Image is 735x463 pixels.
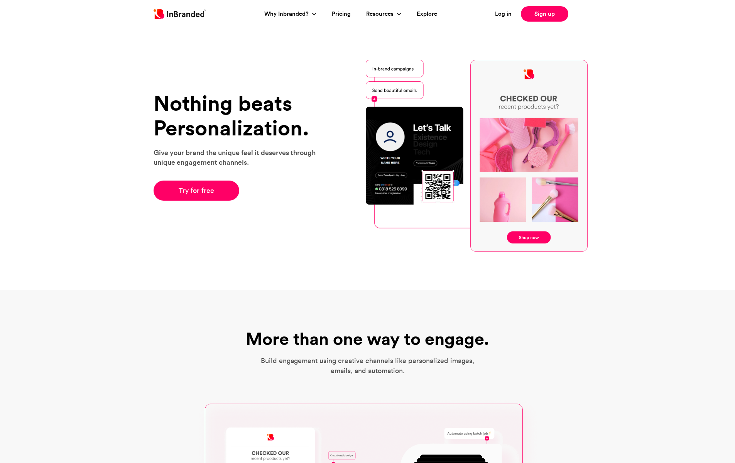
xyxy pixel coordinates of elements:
a: Log in [495,10,512,19]
h1: Nothing beats Personalization. [154,91,325,140]
a: Sign up [521,6,568,22]
a: Why Inbranded? [264,10,311,19]
a: Pricing [332,10,351,19]
a: Resources [366,10,395,19]
p: Give your brand the unique feel it deserves through unique engagement channels. [154,148,325,167]
img: Inbranded [154,9,206,19]
a: Explore [417,10,437,19]
p: Build engagement using creative channels like personalized images, emails, and automation. [257,356,478,375]
a: Try for free [154,181,240,201]
h1: More than one way to engage. [233,329,503,349]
